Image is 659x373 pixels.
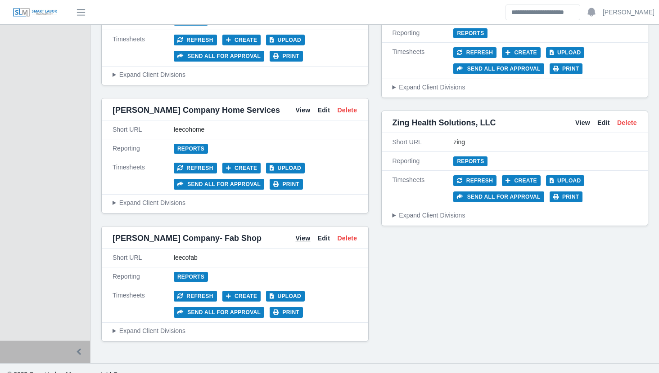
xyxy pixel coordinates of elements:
button: Create [222,291,261,302]
div: Reporting [113,272,174,281]
a: Delete [337,106,357,115]
summary: Expand Client Divisions [113,326,357,336]
a: Reports [174,144,208,154]
a: View [295,106,310,115]
a: Edit [318,106,330,115]
a: Reports [453,28,487,38]
button: Send all for approval [174,179,264,190]
a: Edit [318,234,330,243]
button: Send all for approval [174,307,264,318]
summary: Expand Client Divisions [393,211,637,220]
img: SLM Logo [13,8,58,18]
div: Short URL [113,125,174,134]
div: Short URL [113,253,174,262]
a: Delete [337,234,357,243]
div: leecofab [174,253,357,262]
button: Create [502,175,541,186]
button: Send all for approval [174,51,264,62]
a: Reports [453,156,487,166]
button: Upload [266,35,305,45]
button: Refresh [174,35,217,45]
a: Delete [617,118,637,128]
button: Refresh [174,291,217,302]
a: Edit [597,118,610,128]
div: Timesheets [113,291,174,318]
div: Reporting [393,156,454,166]
div: Timesheets [113,163,174,190]
a: Reports [174,272,208,282]
a: [PERSON_NAME] [603,8,654,17]
button: Print [550,63,583,74]
div: Short URL [393,138,454,147]
div: Reporting [113,144,174,153]
summary: Expand Client Divisions [393,83,637,92]
div: zing [453,138,637,147]
button: Create [222,35,261,45]
button: Create [502,47,541,58]
button: Print [270,179,303,190]
button: Send all for approval [453,191,544,202]
button: Upload [546,175,585,186]
summary: Expand Client Divisions [113,70,357,80]
button: Refresh [174,163,217,173]
div: Timesheets [393,47,454,74]
button: Upload [266,163,305,173]
summary: Expand Client Divisions [113,198,357,208]
span: [PERSON_NAME] Company- Fab Shop [113,232,262,244]
button: Send all for approval [453,63,544,74]
button: Create [222,163,261,173]
button: Print [270,307,303,318]
div: Timesheets [113,35,174,62]
span: Zing Health Solutions, LLC [393,116,496,129]
button: Upload [546,47,585,58]
button: Upload [266,291,305,302]
div: Timesheets [393,175,454,202]
button: Refresh [453,175,497,186]
a: View [575,118,590,128]
span: [PERSON_NAME] Company Home Services [113,104,280,116]
button: Print [270,51,303,62]
button: Print [550,191,583,202]
input: Search [506,4,580,20]
div: Reporting [393,28,454,38]
div: leecohome [174,125,357,134]
a: View [295,234,310,243]
button: Refresh [453,47,497,58]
